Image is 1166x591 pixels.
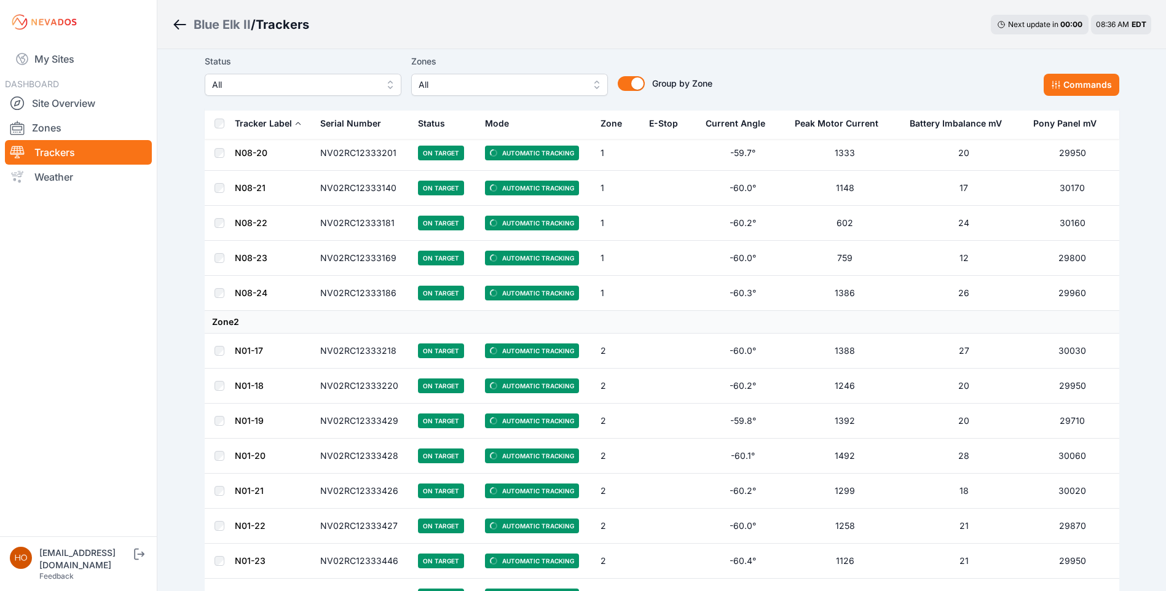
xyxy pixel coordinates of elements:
[418,343,464,358] span: On Target
[235,288,267,298] a: N08-24
[787,241,902,276] td: 759
[39,547,132,571] div: [EMAIL_ADDRESS][DOMAIN_NAME]
[787,544,902,579] td: 1126
[902,544,1026,579] td: 21
[910,109,1012,138] button: Battery Imbalance mV
[698,241,787,276] td: -60.0°
[902,241,1026,276] td: 12
[320,117,381,130] div: Serial Number
[593,544,642,579] td: 2
[787,439,902,474] td: 1492
[902,369,1026,404] td: 20
[235,109,302,138] button: Tracker Label
[39,571,74,581] a: Feedback
[485,181,579,195] span: Automatic Tracking
[1026,241,1119,276] td: 29800
[418,554,464,568] span: On Target
[593,369,642,404] td: 2
[418,181,464,195] span: On Target
[313,241,411,276] td: NV02RC12333169
[698,369,787,404] td: -60.2°
[787,276,902,311] td: 1386
[902,474,1026,509] td: 18
[172,9,309,41] nav: Breadcrumb
[251,16,256,33] span: /
[1026,171,1119,206] td: 30170
[787,136,902,171] td: 1333
[235,520,266,531] a: N01-22
[10,12,79,32] img: Nevados
[698,439,787,474] td: -60.1°
[235,485,264,496] a: N01-21
[5,91,152,115] a: Site Overview
[902,206,1026,241] td: 24
[787,206,902,241] td: 602
[593,206,642,241] td: 1
[235,345,263,356] a: N01-17
[5,44,152,74] a: My Sites
[5,115,152,140] a: Zones
[1026,509,1119,544] td: 29870
[698,474,787,509] td: -60.2°
[313,276,411,311] td: NV02RC12333186
[593,171,642,206] td: 1
[235,217,267,228] a: N08-22
[418,448,464,463] span: On Target
[313,171,411,206] td: NV02RC12333140
[235,450,266,461] a: N01-20
[652,78,712,88] span: Group by Zone
[485,554,579,568] span: Automatic Tracking
[593,334,642,369] td: 2
[418,378,464,393] span: On Target
[418,483,464,498] span: On Target
[5,140,152,165] a: Trackers
[649,117,678,130] div: E-Stop
[418,216,464,230] span: On Target
[485,117,509,130] div: Mode
[235,117,292,130] div: Tracker Label
[5,79,59,89] span: DASHBOARD
[698,544,787,579] td: -60.4°
[902,136,1026,171] td: 20
[593,509,642,544] td: 2
[593,439,642,474] td: 2
[1033,117,1097,130] div: Pony Panel mV
[902,404,1026,439] td: 20
[593,474,642,509] td: 2
[910,117,1002,130] div: Battery Imbalance mV
[418,109,455,138] button: Status
[601,117,622,130] div: Zone
[194,16,251,33] a: Blue Elk II
[1026,544,1119,579] td: 29950
[1026,369,1119,404] td: 29950
[411,74,608,96] button: All
[787,474,902,509] td: 1299
[485,109,519,138] button: Mode
[593,136,642,171] td: 1
[698,404,787,439] td: -59.8°
[902,334,1026,369] td: 27
[485,378,579,393] span: Automatic Tracking
[485,251,579,265] span: Automatic Tracking
[418,286,464,300] span: On Target
[313,439,411,474] td: NV02RC12333428
[235,415,264,426] a: N01-19
[601,109,632,138] button: Zone
[235,252,267,263] a: N08-23
[593,404,642,439] td: 2
[485,413,579,428] span: Automatic Tracking
[205,54,401,69] label: Status
[313,136,411,171] td: NV02RC12333201
[418,519,464,533] span: On Target
[485,286,579,300] span: Automatic Tracking
[419,77,583,92] span: All
[205,311,1119,334] td: Zone 2
[485,343,579,358] span: Automatic Tracking
[212,77,377,92] span: All
[235,380,264,391] a: N01-18
[593,241,642,276] td: 1
[1033,109,1106,138] button: Pony Panel mV
[1096,20,1129,29] span: 08:36 AM
[1026,334,1119,369] td: 30030
[313,404,411,439] td: NV02RC12333429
